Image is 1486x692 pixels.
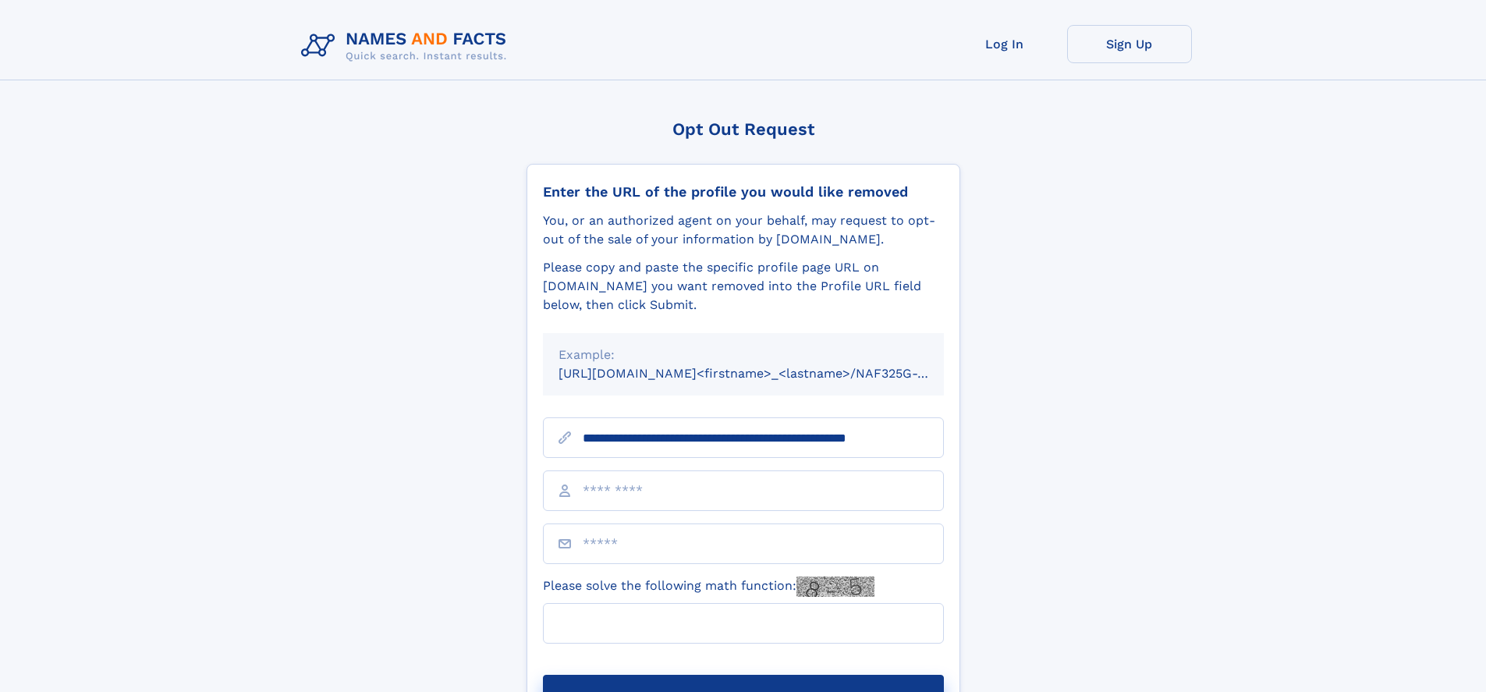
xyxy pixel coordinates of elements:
div: Example: [559,346,928,364]
label: Please solve the following math function: [543,577,874,597]
img: Logo Names and Facts [295,25,520,67]
div: You, or an authorized agent on your behalf, may request to opt-out of the sale of your informatio... [543,211,944,249]
small: [URL][DOMAIN_NAME]<firstname>_<lastname>/NAF325G-xxxxxxxx [559,366,974,381]
div: Opt Out Request [527,119,960,139]
div: Please copy and paste the specific profile page URL on [DOMAIN_NAME] you want removed into the Pr... [543,258,944,314]
a: Log In [942,25,1067,63]
div: Enter the URL of the profile you would like removed [543,183,944,201]
a: Sign Up [1067,25,1192,63]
